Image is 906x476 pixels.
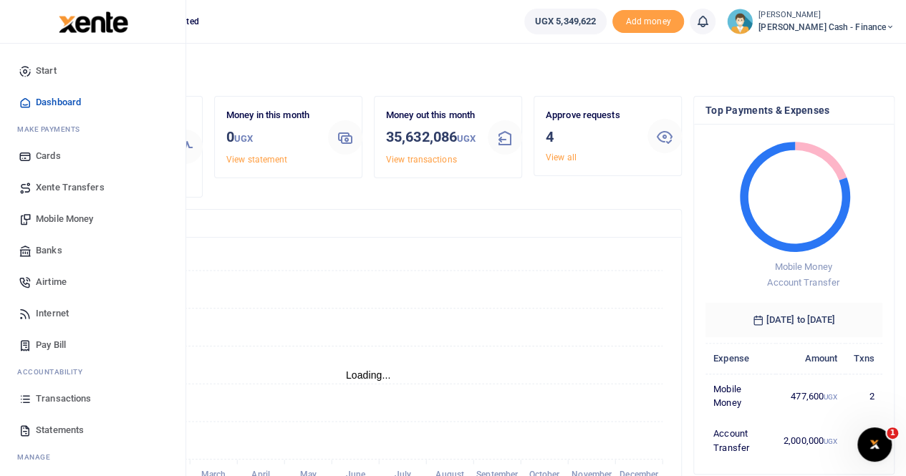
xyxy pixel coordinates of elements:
p: Money in this month [226,108,317,123]
li: Wallet ballance [519,9,612,34]
th: Amount [776,343,846,374]
a: profile-user [PERSON_NAME] [PERSON_NAME] Cash - Finance [727,9,895,34]
small: UGX [824,393,837,401]
a: Statements [11,414,174,446]
li: M [11,446,174,468]
span: 1 [887,427,898,439]
span: Airtime [36,275,67,289]
td: 1 [845,419,882,463]
a: Pay Bill [11,329,174,361]
span: Transactions [36,392,91,406]
small: UGX [234,133,253,144]
td: Account Transfer [705,419,776,463]
span: Xente Transfers [36,180,105,195]
a: UGX 5,349,622 [524,9,607,34]
p: Money out this month [386,108,476,123]
a: Dashboard [11,87,174,118]
h6: [DATE] to [DATE] [705,303,882,337]
span: Mobile Money [36,212,93,226]
span: anage [24,452,51,462]
span: countability [28,366,82,377]
small: UGX [457,133,476,144]
a: Banks [11,235,174,266]
li: Ac [11,361,174,383]
li: Toup your wallet [612,10,684,34]
a: Internet [11,298,174,329]
a: Start [11,55,174,87]
a: Mobile Money [11,203,174,235]
a: Xente Transfers [11,172,174,203]
li: M [11,118,174,140]
iframe: Intercom live chat [857,427,892,462]
span: Internet [36,306,69,321]
span: Start [36,64,57,78]
text: Loading... [346,369,391,381]
td: 477,600 [776,374,846,418]
span: Cards [36,149,61,163]
th: Expense [705,343,776,374]
p: Approve requests [546,108,636,123]
a: View statement [226,155,287,165]
h3: 35,632,086 [386,126,476,150]
span: Dashboard [36,95,81,110]
td: 2,000,000 [776,419,846,463]
span: Account Transfer [767,277,839,288]
h4: Transactions Overview [67,215,670,231]
span: [PERSON_NAME] Cash - Finance [758,21,895,34]
a: View all [546,152,577,162]
a: Airtime [11,266,174,298]
a: logo-small logo-large logo-large [57,16,128,26]
a: Cards [11,140,174,172]
small: UGX [824,437,837,445]
th: Txns [845,343,882,374]
span: Mobile Money [774,261,832,272]
img: profile-user [727,9,753,34]
span: Add money [612,10,684,34]
td: Mobile Money [705,374,776,418]
span: UGX 5,349,622 [535,14,596,29]
h4: Hello Pricillah [54,62,895,77]
h4: Top Payments & Expenses [705,102,882,118]
h3: 4 [546,126,636,147]
span: Pay Bill [36,338,66,352]
small: [PERSON_NAME] [758,9,895,21]
td: 2 [845,374,882,418]
img: logo-large [59,11,128,33]
span: Banks [36,243,62,258]
h3: 0 [226,126,317,150]
a: View transactions [386,155,457,165]
span: ake Payments [24,124,80,135]
span: Statements [36,423,84,437]
a: Add money [612,15,684,26]
a: Transactions [11,383,174,414]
